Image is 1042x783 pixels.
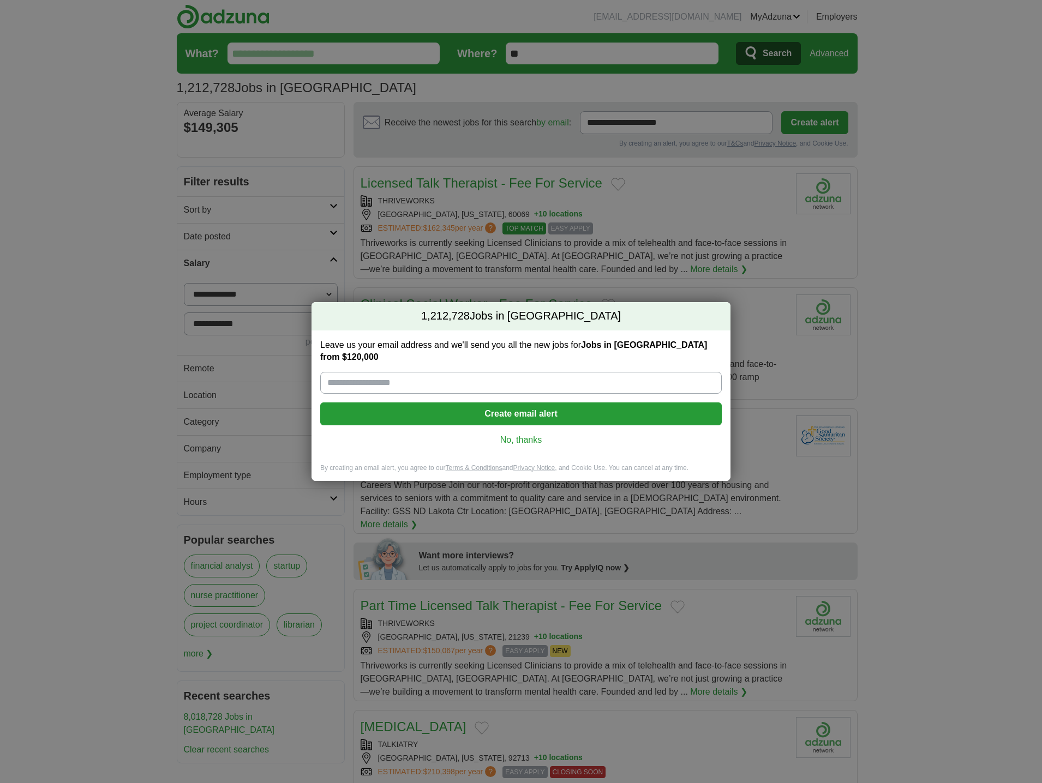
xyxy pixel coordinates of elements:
div: By creating an email alert, you agree to our and , and Cookie Use. You can cancel at any time. [312,463,730,481]
button: Create email alert [320,402,722,425]
a: No, thanks [329,434,713,446]
span: 1,212,728 [421,309,470,324]
label: Leave us your email address and we'll send you all the new jobs for [320,339,722,363]
strong: Jobs in [GEOGRAPHIC_DATA] from $120,000 [320,340,707,362]
a: Terms & Conditions [445,464,502,472]
a: Privacy Notice [513,464,555,472]
h2: Jobs in [GEOGRAPHIC_DATA] [312,302,730,330]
